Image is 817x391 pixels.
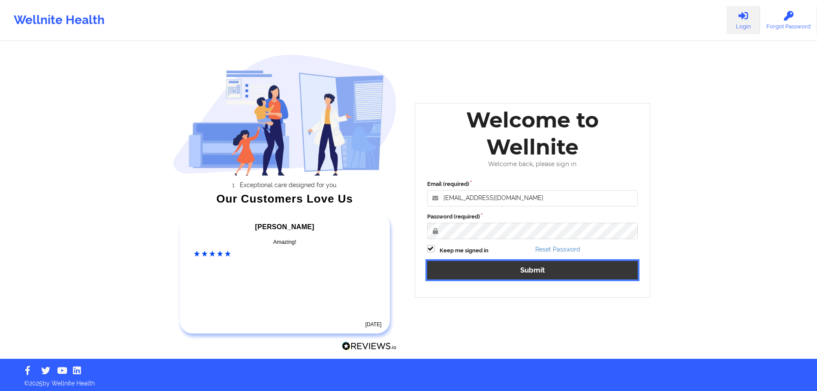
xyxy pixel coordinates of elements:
[760,6,817,34] a: Forgot Password
[18,373,799,388] p: © 2025 by Wellnite Health
[727,6,760,34] a: Login
[427,190,638,206] input: Email address
[181,182,397,188] li: Exceptional care designed for you.
[535,246,580,253] a: Reset Password
[427,212,638,221] label: Password (required)
[342,342,397,353] a: Reviews.io Logo
[427,261,638,279] button: Submit
[173,54,397,176] img: wellnite-auth-hero_200.c722682e.png
[421,106,644,161] div: Welcome to Wellnite
[440,246,488,255] label: Keep me signed in
[342,342,397,351] img: Reviews.io Logo
[255,223,314,230] span: [PERSON_NAME]
[194,238,376,246] div: Amazing!
[173,194,397,203] div: Our Customers Love Us
[427,180,638,188] label: Email (required)
[365,321,382,327] time: [DATE]
[421,161,644,168] div: Welcome back, please sign in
